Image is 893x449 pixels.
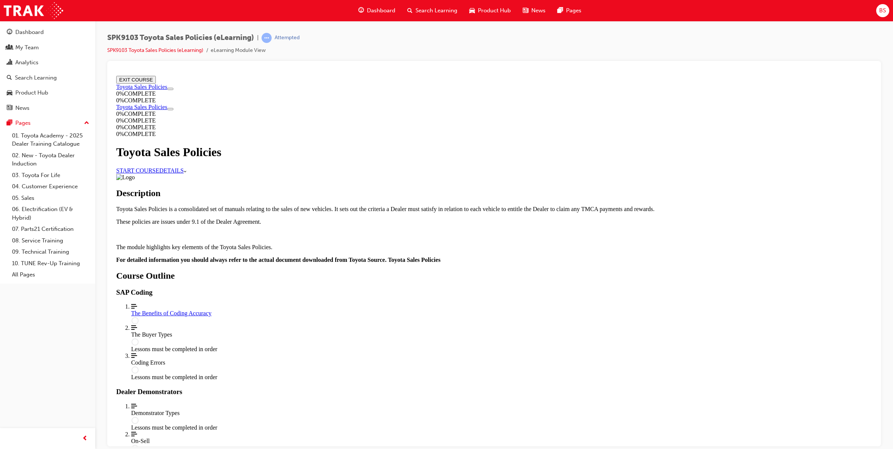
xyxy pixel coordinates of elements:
[3,25,92,39] a: Dashboard
[7,59,12,66] span: chart-icon
[407,6,412,15] span: search-icon
[415,6,457,15] span: Search Learning
[211,46,266,55] li: eLearning Module View
[566,6,581,15] span: Pages
[551,3,587,18] a: pages-iconPages
[3,198,759,208] h2: Course Outline
[876,4,889,17] button: BS
[3,116,92,130] button: Pages
[18,301,104,307] span: Lessons must be completed in order
[469,6,475,15] span: car-icon
[7,120,12,127] span: pages-icon
[367,6,395,15] span: Dashboard
[3,51,759,58] div: 0 % COMPLETE
[46,95,70,101] span: DETAILS
[3,101,22,108] img: Logo
[3,315,759,323] h3: Dealer Demonstrators
[9,150,92,170] a: 02. New - Toyota Dealer Induction
[3,216,759,224] h3: SAP Coding
[82,434,88,443] span: prev-icon
[18,273,104,279] span: Lessons must be completed in order
[46,95,73,101] a: DETAILS
[3,41,92,55] a: My Team
[3,86,92,100] a: Product Hub
[84,118,89,128] span: up-icon
[3,95,46,101] a: START COURSE
[3,101,92,115] a: News
[3,31,108,51] section: Course Information
[3,11,54,17] a: Toyota Sales Policies
[3,38,108,44] div: 0 % COMPLETE
[463,3,517,18] a: car-iconProduct Hub
[9,223,92,235] a: 07. Parts21 Certification
[18,365,759,372] div: On-Sell
[9,192,92,204] a: 05. Sales
[15,74,57,82] div: Search Learning
[275,34,300,41] div: Attempted
[9,170,92,181] a: 03. Toyota For Life
[18,352,104,358] span: Lessons must be completed in order
[18,237,759,244] div: The Benefits of Coding Accuracy
[557,6,563,15] span: pages-icon
[9,181,92,192] a: 04. Customer Experience
[531,6,546,15] span: News
[3,146,759,152] p: These policies are issues under 9.1 of the Dealer Agreement.
[7,105,12,112] span: news-icon
[9,130,92,150] a: 01. Toyota Academy - 2025 Dealer Training Catalogue
[3,11,759,31] section: Course Information
[3,115,759,126] h2: Description
[3,18,759,24] div: 0 % COMPLETE
[18,287,759,293] div: Coding Errors
[3,24,759,31] div: 0 % COMPLETE
[9,204,92,223] a: 06. Electrification (EV & Hybrid)
[18,230,759,252] a: The Benefits of Coding Accuracy
[9,269,92,281] a: All Pages
[15,43,39,52] div: My Team
[257,34,259,42] span: |
[3,56,92,69] a: Analytics
[358,6,364,15] span: guage-icon
[15,104,30,112] div: News
[7,44,12,51] span: people-icon
[9,235,92,247] a: 08. Service Training
[352,3,401,18] a: guage-iconDashboard
[3,71,92,85] a: Search Learning
[3,24,92,116] button: DashboardMy TeamAnalyticsSearch LearningProduct HubNews
[478,6,511,15] span: Product Hub
[3,184,327,190] strong: For detailed information you should always refer to the actual document downloaded from Toyota So...
[3,72,759,86] h1: Toyota Sales Policies
[15,119,31,127] div: Pages
[15,58,38,67] div: Analytics
[18,252,759,279] span: The The Buyer Types lesson is currently unavailable: Lessons must be completed in order.
[7,90,12,96] span: car-icon
[517,3,551,18] a: news-iconNews
[18,330,759,358] span: The Demonstrator Types lesson is currently unavailable: Lessons must be completed in order.
[3,58,759,65] div: 0 % COMPLETE
[107,34,254,42] span: SPK9103 Toyota Sales Policies (eLearning)
[4,2,63,19] img: Trak
[18,258,759,265] div: The Buyer Types
[18,280,759,307] span: The Coding Errors lesson is currently unavailable: Lessons must be completed in order.
[15,28,44,37] div: Dashboard
[3,44,108,51] div: 0 % COMPLETE
[9,258,92,269] a: 10. TUNE Rev-Up Training
[3,3,43,11] button: EXIT COURSE
[107,47,203,53] a: SPK9103 Toyota Sales Policies (eLearning)
[7,75,12,81] span: search-icon
[3,133,759,140] p: Toyota Sales Policies is a consolidated set of manuals relating to the sales of new vehicles. It ...
[9,246,92,258] a: 09. Technical Training
[18,337,759,344] div: Demonstrator Types
[7,29,12,36] span: guage-icon
[879,6,886,15] span: BS
[15,89,48,97] div: Product Hub
[262,33,272,43] span: learningRecordVerb_ATTEMPT-icon
[523,6,528,15] span: news-icon
[3,31,54,37] a: Toyota Sales Policies
[3,171,759,178] p: The module highlights key elements of the Toyota Sales Policies.
[18,358,759,386] span: The On-Sell lesson is currently unavailable: Lessons must be completed in order.
[401,3,463,18] a: search-iconSearch Learning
